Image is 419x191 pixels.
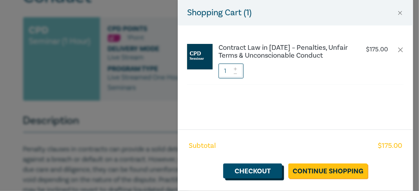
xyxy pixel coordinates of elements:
input: 1 [219,64,244,78]
span: $ 175.00 [378,141,402,151]
a: Contract Law in [DATE] – Penalties, Unfair Terms & Unconscionable Conduct [219,44,349,60]
button: Close [397,9,404,16]
a: Checkout [223,164,282,178]
span: Subtotal [189,141,216,151]
p: $ 175.00 [366,46,388,53]
h5: Shopping Cart ( 1 ) [187,6,251,19]
img: CPD%20Seminar.jpg [187,44,213,69]
a: Continue Shopping [288,164,368,178]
